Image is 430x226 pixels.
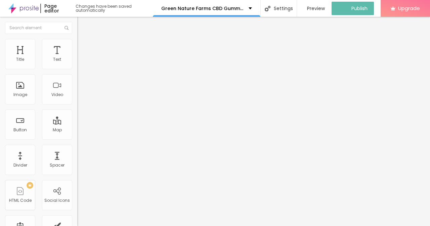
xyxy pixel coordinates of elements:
div: Button [13,128,27,132]
div: Video [51,92,63,97]
span: Preview [307,6,325,11]
input: Search element [5,22,72,34]
div: Social Icons [44,198,70,203]
button: Publish [332,2,374,15]
span: Publish [351,6,368,11]
div: Image [13,92,27,97]
img: Icone [265,6,270,11]
div: HTML Code [9,198,32,203]
img: Icone [64,26,69,30]
button: Preview [297,2,332,15]
div: Spacer [50,163,64,168]
p: Green Nature Farms CBD Gummies Reviews & 100% Natural! Where To [GEOGRAPHIC_DATA] [161,6,244,11]
div: Changes have been saved automatically [76,4,153,12]
div: Text [53,57,61,62]
div: Title [16,57,24,62]
div: Divider [13,163,27,168]
iframe: Editor [77,17,430,226]
div: Map [53,128,62,132]
span: Upgrade [398,5,420,11]
div: Page editor [40,4,69,13]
